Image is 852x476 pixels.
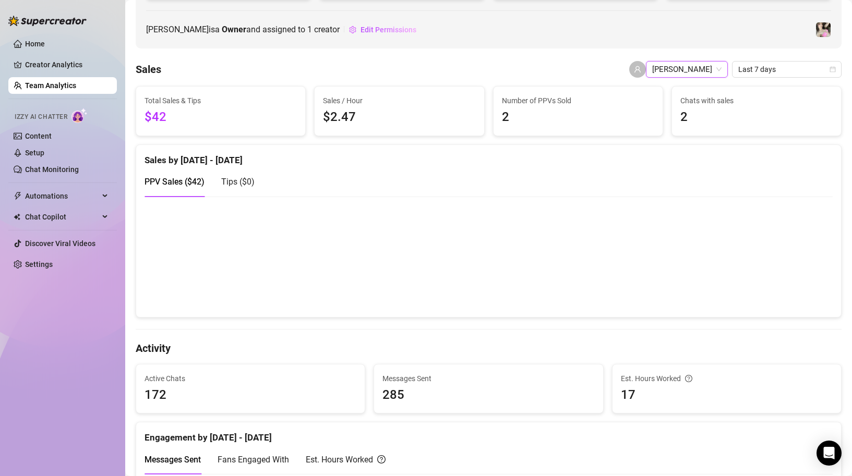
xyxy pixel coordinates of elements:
[145,95,297,106] span: Total Sales & Tips
[136,341,842,356] h4: Activity
[323,95,475,106] span: Sales / Hour
[145,373,356,384] span: Active Chats
[25,149,44,157] a: Setup
[377,453,386,466] span: question-circle
[218,455,289,465] span: Fans Engaged With
[502,95,654,106] span: Number of PPVs Sold
[685,373,692,384] span: question-circle
[621,385,833,405] span: 17
[8,16,87,26] img: logo-BBDzfeDw.svg
[306,453,386,466] div: Est. Hours Worked
[349,21,417,38] button: Edit Permissions
[307,25,312,34] span: 1
[816,22,831,37] img: Emily
[145,107,297,127] span: $42
[817,441,842,466] div: Open Intercom Messenger
[25,260,53,268] a: Settings
[145,455,201,465] span: Messages Sent
[14,213,20,221] img: Chat Copilot
[145,145,833,167] div: Sales by [DATE] - [DATE]
[680,107,833,127] span: 2
[25,81,76,90] a: Team Analytics
[136,62,161,77] h4: Sales
[830,66,836,72] span: calendar
[71,108,88,123] img: AI Chatter
[25,188,99,204] span: Automations
[323,107,475,127] span: $2.47
[634,66,641,73] span: user
[502,107,654,127] span: 2
[25,239,95,248] a: Discover Viral Videos
[145,422,833,445] div: Engagement by [DATE] - [DATE]
[738,62,835,77] span: Last 7 days
[25,40,45,48] a: Home
[145,177,205,187] span: PPV Sales ( $42 )
[361,26,416,34] span: Edit Permissions
[621,373,833,384] div: Est. Hours Worked
[382,385,594,405] span: 285
[14,192,22,200] span: thunderbolt
[25,132,52,140] a: Content
[15,112,67,122] span: Izzy AI Chatter
[652,62,722,77] span: lindsay
[222,25,246,34] b: Owner
[349,26,356,33] span: setting
[25,209,99,225] span: Chat Copilot
[25,56,109,73] a: Creator Analytics
[382,373,594,384] span: Messages Sent
[680,95,833,106] span: Chats with sales
[146,23,340,36] span: [PERSON_NAME] is a and assigned to creator
[145,385,356,405] span: 172
[25,165,79,174] a: Chat Monitoring
[221,177,255,187] span: Tips ( $0 )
